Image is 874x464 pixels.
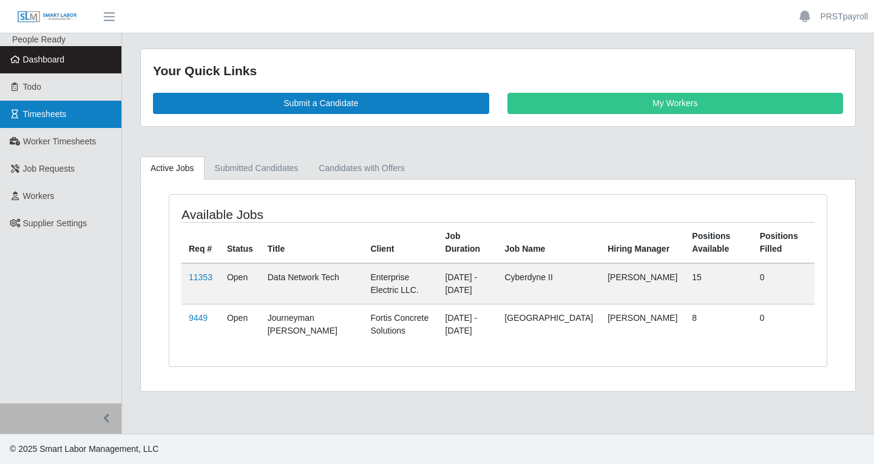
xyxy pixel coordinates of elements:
[497,304,600,345] td: [GEOGRAPHIC_DATA]
[220,222,260,263] th: Status
[23,164,75,173] span: Job Requests
[507,93,844,114] a: My Workers
[140,156,205,180] a: Active Jobs
[260,263,364,304] td: Data Network Tech
[153,61,843,81] div: Your Quick Links
[497,222,600,263] th: Job Name
[260,304,364,345] td: Journeyman [PERSON_NAME]
[600,263,685,304] td: [PERSON_NAME]
[363,222,438,263] th: Client
[600,304,685,345] td: [PERSON_NAME]
[497,263,600,304] td: Cyberdyne II
[685,304,752,345] td: 8
[23,136,96,146] span: Worker Timesheets
[438,263,498,304] td: [DATE] - [DATE]
[753,304,815,345] td: 0
[23,55,65,64] span: Dashboard
[153,93,489,114] a: Submit a Candidate
[363,304,438,345] td: Fortis Concrete Solutions
[205,156,309,180] a: Submitted Candidates
[308,156,415,180] a: Candidates with Offers
[181,222,220,263] th: Req #
[181,207,435,222] h4: Available Jobs
[23,109,67,119] span: Timesheets
[23,218,87,228] span: Supplier Settings
[363,263,438,304] td: Enterprise Electric LLC.
[753,263,815,304] td: 0
[23,191,55,201] span: Workers
[685,263,752,304] td: 15
[220,263,260,304] td: Open
[189,313,208,323] a: 9449
[260,222,364,263] th: Title
[17,10,78,24] img: SLM Logo
[600,222,685,263] th: Hiring Manager
[189,272,212,282] a: 11353
[438,222,498,263] th: Job Duration
[438,304,498,345] td: [DATE] - [DATE]
[753,222,815,263] th: Positions Filled
[820,10,868,23] a: PRSTpayroll
[12,35,66,44] span: People Ready
[685,222,752,263] th: Positions Available
[23,82,41,92] span: Todo
[220,304,260,345] td: Open
[10,444,158,454] span: © 2025 Smart Labor Management, LLC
